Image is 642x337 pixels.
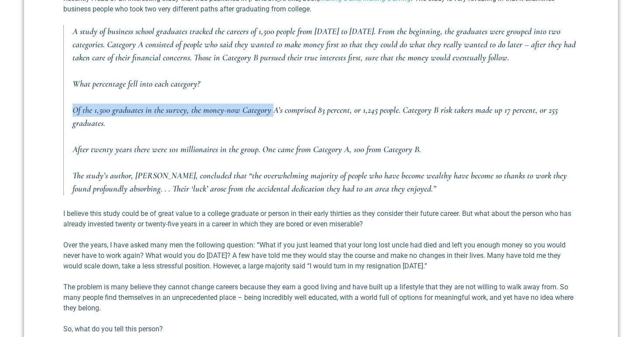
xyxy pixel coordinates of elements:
p: So, what do you tell this person? [63,324,579,334]
p: The study’s author, [PERSON_NAME], concluded that “the overwhelming majority of people who have b... [72,169,579,195]
p: A study of business school graduates tracked the careers of 1,500 people from [DATE] to [DATE]. F... [72,25,579,64]
p: After twenty years there were 101 millionaires in the group. One came from Category A, 100 from C... [72,143,579,156]
p: Of the 1,500 graduates in the survey, the money-now Category A’s comprised 83 percent, or 1,245 p... [72,104,579,130]
p: The problem is many believe they cannot change careers because they earn a good living and have b... [63,282,579,313]
p: What percentage fell into each category? [72,77,579,90]
p: Over the years, I have asked many men the following question: “What if you just learned that your... [63,240,579,271]
p: I believe this study could be of great value to a college graduate or person in their early thirt... [63,208,579,229]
